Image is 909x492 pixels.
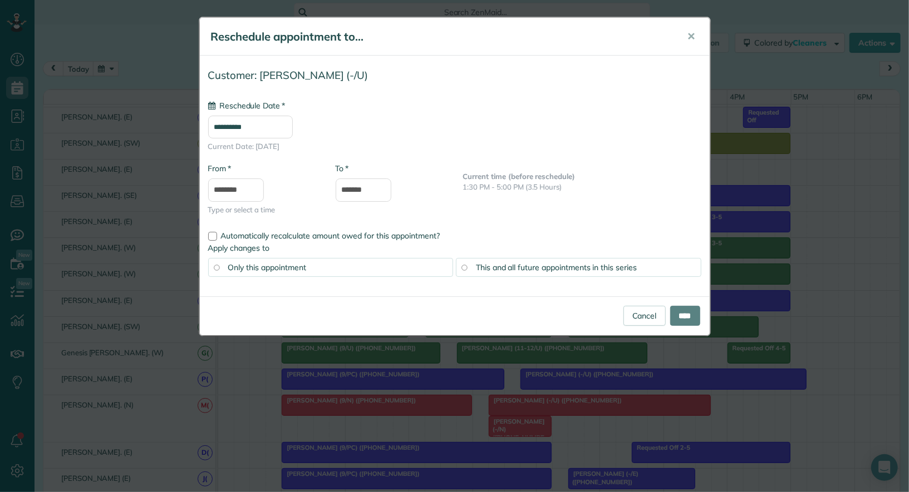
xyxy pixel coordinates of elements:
span: Automatically recalculate amount owed for this appointment? [221,231,440,241]
label: To [336,163,348,174]
span: This and all future appointments in this series [476,262,637,272]
input: This and all future appointments in this series [461,265,467,270]
a: Cancel [623,306,666,326]
label: Reschedule Date [208,100,285,111]
label: From [208,163,231,174]
label: Apply changes to [208,242,701,254]
span: ✕ [687,30,696,43]
input: Only this appointment [214,265,219,270]
h5: Reschedule appointment to... [211,29,672,44]
span: Type or select a time [208,205,319,215]
b: Current time (before reschedule) [463,172,576,181]
span: Current Date: [DATE] [208,141,701,152]
p: 1:30 PM - 5:00 PM (3.5 Hours) [463,182,701,192]
span: Only this appointment [228,262,306,272]
h4: Customer: [PERSON_NAME] (-/U) [208,69,701,81]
